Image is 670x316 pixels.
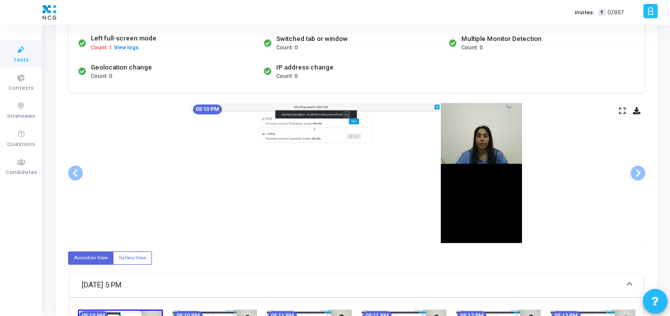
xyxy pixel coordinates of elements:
img: logo [40,2,59,22]
span: Tests [13,56,29,65]
span: Count: 0 [461,44,483,52]
span: Questions [7,140,35,149]
mat-panel-title: [DATE] 5 PM [82,280,620,291]
span: Count: 0 [276,44,298,52]
button: View logs [113,43,139,53]
mat-expansion-panel-header: [DATE] 5 PM [70,273,643,298]
span: Count: 0 [91,72,112,81]
span: Candidates [5,169,37,177]
span: Contests [8,84,34,93]
div: Geolocation change [91,63,152,72]
label: Accordion View [68,251,113,265]
div: Left full-screen mode [91,34,156,43]
span: Count: 1 [91,44,112,52]
mat-chip: 05:10 PM [193,105,222,114]
span: Interviews [7,112,35,121]
div: Multiple Monitor Detection [461,34,542,44]
span: Count: 0 [276,72,298,81]
span: 0/857 [607,8,624,17]
div: Switched tab or window [276,34,348,44]
div: IP address change [276,63,334,72]
label: Invites: [575,8,595,17]
img: screenshot-1754307610728.jpeg [191,103,522,243]
label: Gallery View [113,251,152,265]
span: T [598,9,605,16]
